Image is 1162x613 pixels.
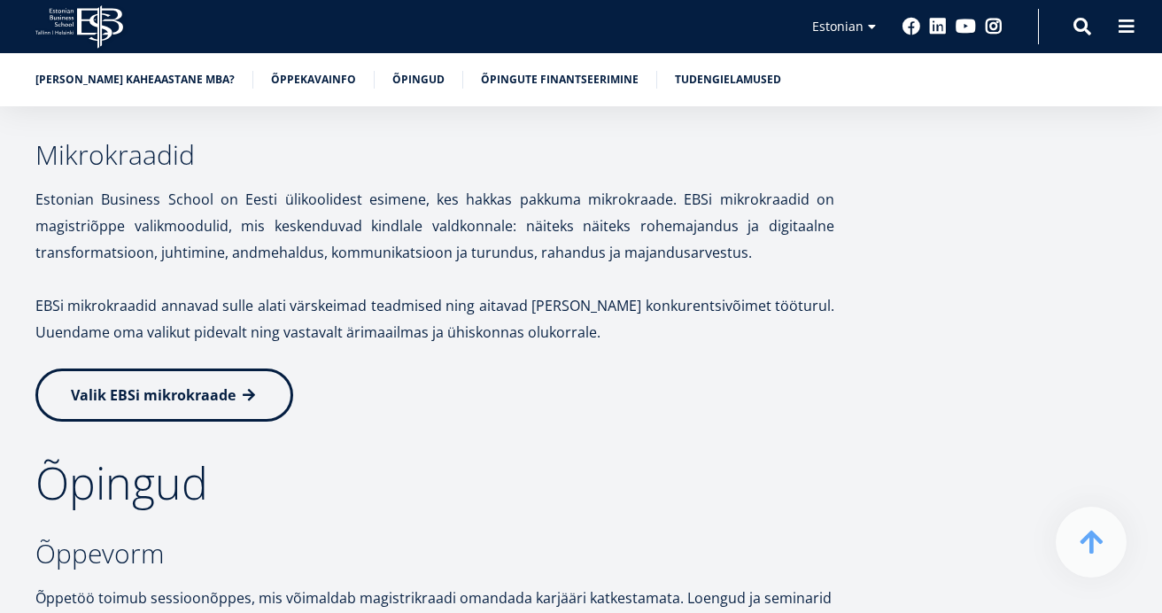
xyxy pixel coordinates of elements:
[481,71,639,89] a: Õpingute finantseerimine
[35,369,293,422] a: Valik EBSi mikrokraade
[35,142,834,168] h3: Mikrokraadid
[20,174,173,190] span: Üheaastane eestikeelne MBA
[71,385,236,405] span: Valik EBSi mikrokraade
[4,221,16,232] input: Tehnoloogia ja innovatsiooni juhtimine (MBA)
[421,1,501,17] span: Perekonnanimi
[929,18,947,35] a: Linkedin
[35,292,834,345] p: EBSi mikrokraadid annavad sulle alati värskeimad teadmised ning aitavad [PERSON_NAME] konkurentsi...
[35,71,235,89] a: [PERSON_NAME] kaheaastane MBA?
[675,71,781,89] a: Tudengielamused
[35,540,834,567] h3: Õppevorm
[35,186,834,266] p: Estonian Business School on Eesti ülikoolidest esimene, kes hakkas pakkuma mikrokraade. EBSi mikr...
[902,18,920,35] a: Facebook
[35,461,834,505] h2: Õpingud
[985,18,1003,35] a: Instagram
[4,198,16,209] input: Kaheaastane MBA
[20,197,116,213] span: Kaheaastane MBA
[4,175,16,186] input: Üheaastane eestikeelne MBA
[271,71,356,89] a: Õppekavainfo
[956,18,976,35] a: Youtube
[20,220,260,236] span: Tehnoloogia ja innovatsiooni juhtimine (MBA)
[392,71,445,89] a: Õpingud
